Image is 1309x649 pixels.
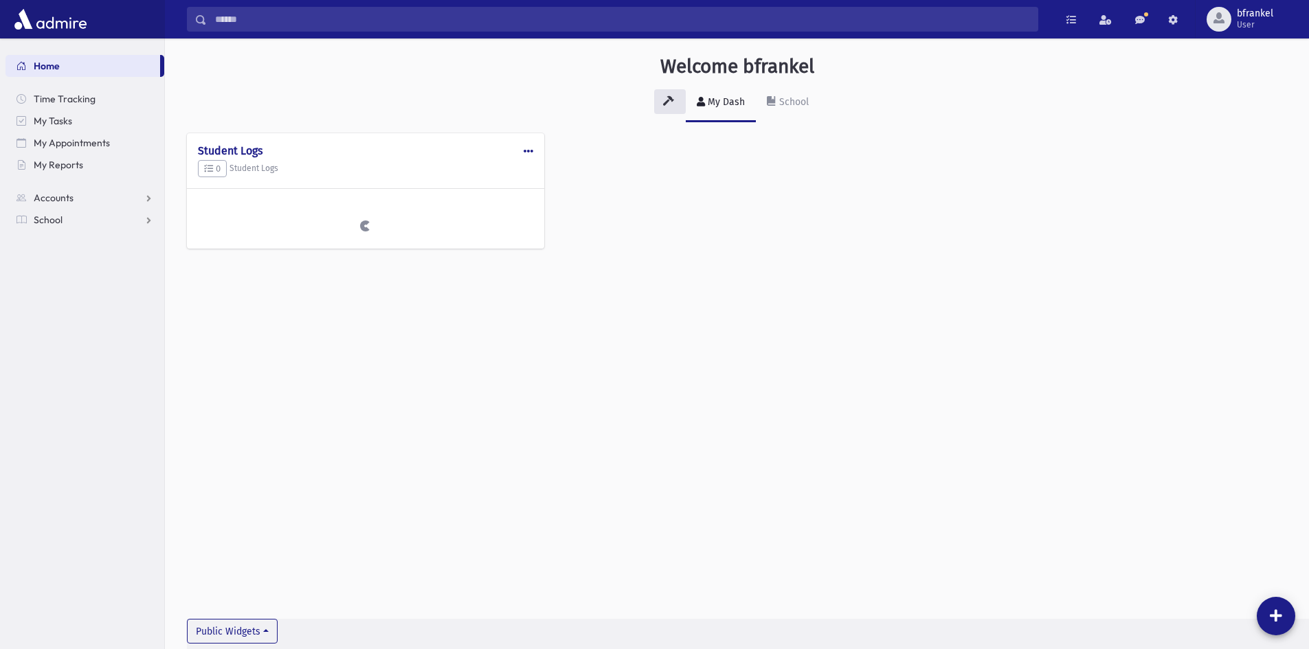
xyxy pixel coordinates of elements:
[776,96,809,108] div: School
[34,137,110,149] span: My Appointments
[204,163,221,174] span: 0
[660,55,814,78] h3: Welcome bfrankel
[11,5,90,33] img: AdmirePro
[34,192,74,204] span: Accounts
[5,154,164,176] a: My Reports
[756,84,820,122] a: School
[1237,8,1273,19] span: bfrankel
[34,93,96,105] span: Time Tracking
[5,55,160,77] a: Home
[34,214,63,226] span: School
[198,144,533,157] h4: Student Logs
[5,187,164,209] a: Accounts
[34,159,83,171] span: My Reports
[187,619,278,644] button: Public Widgets
[198,160,227,178] button: 0
[34,60,60,72] span: Home
[207,7,1038,32] input: Search
[5,110,164,132] a: My Tasks
[5,132,164,154] a: My Appointments
[1237,19,1273,30] span: User
[5,88,164,110] a: Time Tracking
[198,160,533,178] h5: Student Logs
[705,96,745,108] div: My Dash
[686,84,756,122] a: My Dash
[34,115,72,127] span: My Tasks
[5,209,164,231] a: School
